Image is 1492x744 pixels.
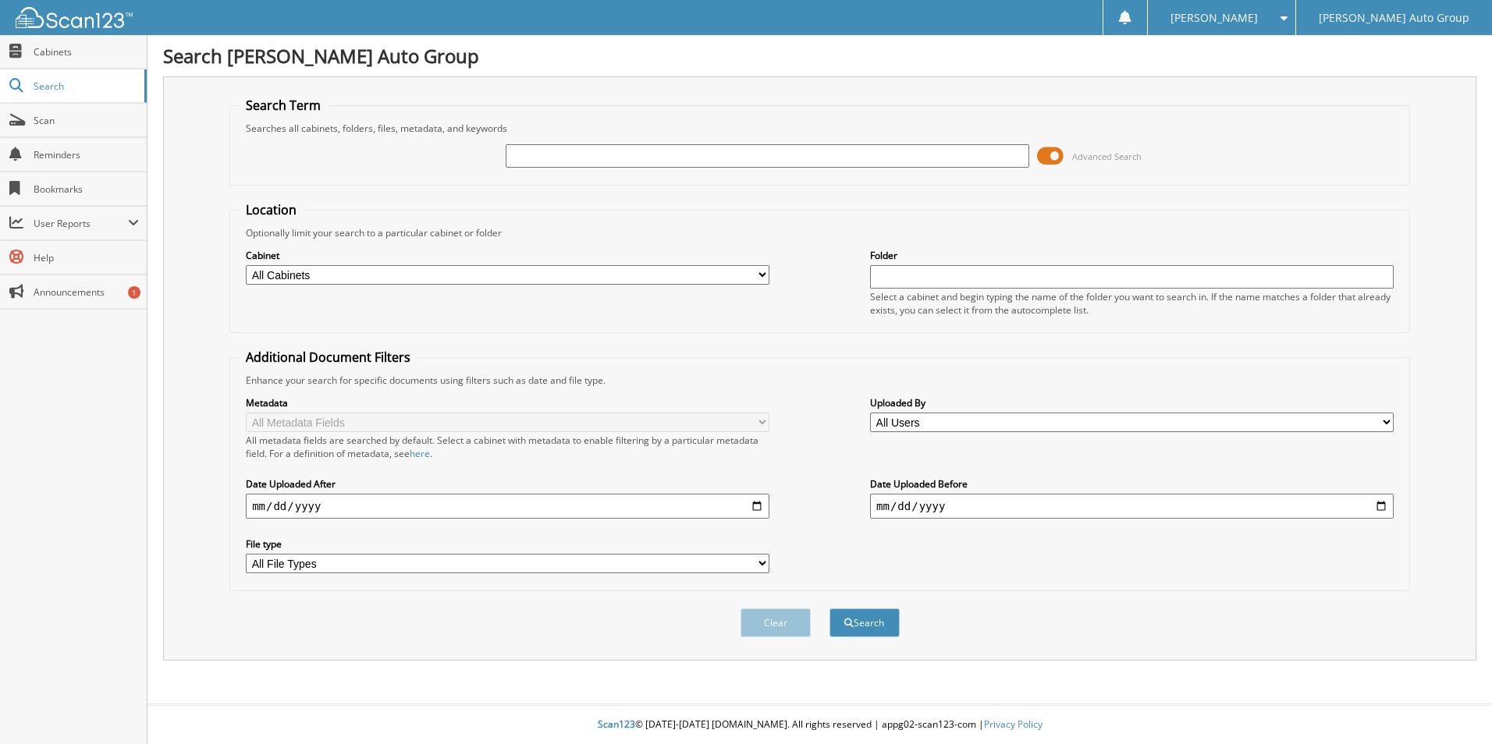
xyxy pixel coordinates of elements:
[1319,13,1469,23] span: [PERSON_NAME] Auto Group
[829,608,900,637] button: Search
[1171,13,1258,23] span: [PERSON_NAME]
[984,717,1043,731] a: Privacy Policy
[34,114,139,127] span: Scan
[34,45,139,58] span: Cabinets
[147,706,1492,744] div: © [DATE]-[DATE] [DOMAIN_NAME]. All rights reserved | appg02-scan123-com |
[163,43,1476,69] h1: Search [PERSON_NAME] Auto Group
[128,286,140,299] div: 1
[870,290,1394,317] div: Select a cabinet and begin typing the name of the folder you want to search in. If the name match...
[741,608,811,637] button: Clear
[246,249,769,262] label: Cabinet
[870,249,1394,262] label: Folder
[238,226,1401,239] div: Optionally limit your search to a particular cabinet or folder
[34,285,139,299] span: Announcements
[1072,151,1142,162] span: Advanced Search
[34,182,139,196] span: Bookmarks
[870,396,1394,409] label: Uploaded By
[870,477,1394,491] label: Date Uploaded Before
[238,374,1401,387] div: Enhance your search for specific documents using filters such as date and file type.
[246,494,769,519] input: start
[238,122,1401,135] div: Searches all cabinets, folders, files, metadata, and keywords
[238,349,418,366] legend: Additional Document Filters
[246,537,769,551] label: File type
[870,494,1394,519] input: end
[246,434,769,460] div: All metadata fields are searched by default. Select a cabinet with metadata to enable filtering b...
[246,477,769,491] label: Date Uploaded After
[34,148,139,161] span: Reminders
[16,7,133,28] img: scan123-logo-white.svg
[34,80,137,93] span: Search
[34,251,139,264] span: Help
[34,217,128,230] span: User Reports
[598,717,635,731] span: Scan123
[246,396,769,409] label: Metadata
[410,447,430,460] a: here
[238,201,304,218] legend: Location
[238,97,329,114] legend: Search Term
